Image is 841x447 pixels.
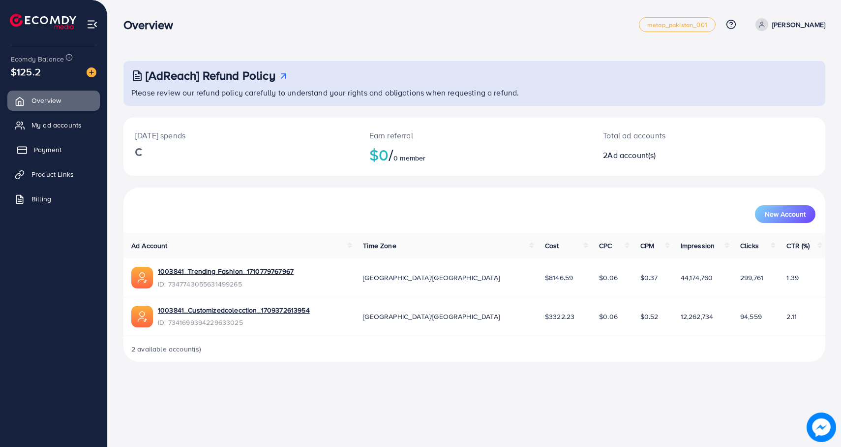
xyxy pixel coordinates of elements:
h3: [AdReach] Refund Policy [146,68,275,83]
p: [DATE] spends [135,129,346,141]
span: Overview [31,96,61,105]
img: logo [10,14,76,29]
h2: $0 [369,145,580,164]
span: Billing [31,194,51,204]
p: Total ad accounts [603,129,755,141]
span: 2 available account(s) [131,344,202,354]
span: 0 member [393,153,425,163]
span: Clicks [740,241,759,251]
span: My ad accounts [31,120,82,130]
span: Ad account(s) [607,150,656,160]
span: $0.52 [640,312,659,321]
span: Ecomdy Balance [11,54,64,64]
span: New Account [765,211,806,218]
a: metap_pakistan_001 [639,17,716,32]
span: CPM [640,241,654,251]
button: New Account [755,205,815,223]
span: ID: 7347743055631499265 [158,279,294,289]
span: Cost [545,241,559,251]
span: $3322.23 [545,312,574,321]
span: 12,262,734 [681,312,714,321]
span: metap_pakistan_001 [647,22,707,28]
img: ic-ads-acc.e4c84228.svg [131,267,153,288]
img: image [807,413,836,442]
span: $0.06 [599,273,618,283]
a: Payment [7,140,100,160]
h2: 2 [603,151,755,160]
span: [GEOGRAPHIC_DATA]/[GEOGRAPHIC_DATA] [363,312,500,321]
p: Please review our refund policy carefully to understand your rights and obligations when requesti... [131,87,819,98]
a: 1003841_Customizedcolecction_1709372613954 [158,305,310,315]
span: / [389,143,393,166]
img: ic-ads-acc.e4c84228.svg [131,306,153,327]
span: CTR (%) [786,241,810,251]
span: $125.2 [11,64,41,79]
span: $0.06 [599,312,618,321]
a: Billing [7,189,100,209]
span: $0.37 [640,273,658,283]
a: 1003841_Trending Fashion_1710779767967 [158,266,294,276]
span: [GEOGRAPHIC_DATA]/[GEOGRAPHIC_DATA] [363,273,500,283]
img: image [87,67,96,77]
a: [PERSON_NAME] [751,18,825,31]
span: 44,174,760 [681,273,713,283]
span: 1.39 [786,273,799,283]
span: 2.11 [786,312,797,321]
span: $8146.59 [545,273,573,283]
span: Time Zone [363,241,396,251]
a: Overview [7,91,100,110]
a: Product Links [7,164,100,184]
span: ID: 7341699394229633025 [158,318,310,327]
span: Ad Account [131,241,168,251]
span: 94,559 [740,312,762,321]
p: Earn referral [369,129,580,141]
a: My ad accounts [7,115,100,135]
h3: Overview [123,18,181,32]
span: Payment [34,145,61,155]
img: menu [87,19,98,30]
span: Impression [681,241,715,251]
span: 299,761 [740,273,763,283]
span: Product Links [31,169,74,179]
span: CPC [599,241,612,251]
p: [PERSON_NAME] [772,19,825,31]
